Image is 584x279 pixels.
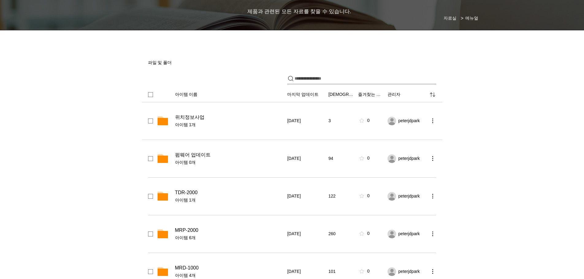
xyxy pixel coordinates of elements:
[287,231,325,237] div: 2022년 2월 17일
[175,273,284,279] span: 아이템 4개
[358,92,384,98] button: 즐겨찾는 메뉴
[175,265,284,271] div: MRD-1000
[175,227,284,233] div: MRP-2000
[287,156,325,162] div: 2022년 5월 11일
[429,91,436,98] div: sort by menu
[148,269,153,274] div: checkbox
[367,268,370,274] div: 0
[287,92,319,98] span: 마지막 업데이트
[328,156,333,162] span: 94
[328,231,335,237] span: 260
[175,160,284,166] span: 아이템 0개
[398,193,420,199] span: peterjdpark
[175,114,204,120] span: 위치정보사업
[367,118,370,124] div: 0
[287,118,301,124] span: [DATE]
[175,122,284,128] span: 아이템 1개
[398,118,425,124] div: peterjdpark
[148,60,172,65] span: 파일 및 폴더
[398,231,425,237] div: peterjdpark
[398,118,420,124] span: peterjdpark
[148,156,153,161] div: checkbox
[287,269,301,275] span: [DATE]
[328,193,354,199] div: 122
[398,156,420,162] span: peterjdpark
[148,119,153,123] div: checkbox
[387,92,400,98] span: 관리자
[175,227,198,233] span: MRP-2000
[367,193,370,199] div: 0
[513,253,584,279] iframe: Wix Chat
[175,92,198,98] span: 아이템 이름
[142,85,442,102] div: Sorting options
[287,156,301,162] span: [DATE]
[328,231,354,237] div: 260
[328,156,354,162] div: 94
[148,194,153,199] div: checkbox
[148,232,153,236] div: checkbox
[328,118,331,124] span: 3
[398,193,425,199] div: peterjdpark
[429,230,436,237] button: more actions
[398,269,420,275] span: peterjdpark
[328,118,354,124] div: 3
[175,197,284,203] span: 아이템 1개
[398,231,420,237] span: peterjdpark
[175,152,284,158] div: 펌웨어 업데이트
[148,92,153,97] div: select all checkbox
[429,192,436,200] button: more actions
[328,92,354,98] button: [DEMOGRAPHIC_DATA]
[287,92,325,98] button: 마지막 업데이트
[287,118,325,124] div: 2025년 7월 31일
[367,155,370,161] div: 0
[287,231,301,237] span: [DATE]
[175,92,284,98] button: 아이템 이름
[287,193,325,199] div: 2022년 2월 17일
[429,268,436,275] button: more actions
[328,193,335,199] span: 122
[175,235,284,241] span: 아이템 6개
[287,269,325,275] div: 2022년 2월 17일
[175,265,199,271] span: MRD-1000
[429,155,436,162] button: more actions
[175,190,198,196] span: TDR-2000
[287,193,301,199] span: [DATE]
[387,92,425,98] div: 관리자
[398,156,425,162] div: peterjdpark
[175,152,211,158] span: 펌웨어 업데이트
[367,231,370,237] div: 0
[328,269,335,275] span: 101
[175,190,284,196] div: TDR-2000
[398,269,425,275] div: peterjdpark
[328,269,354,275] div: 101
[175,114,284,120] div: 위치정보사업
[429,117,436,124] button: more actions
